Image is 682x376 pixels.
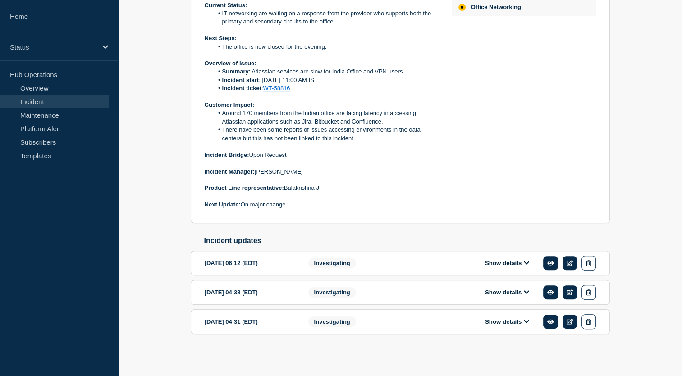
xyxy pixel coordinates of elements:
[213,76,437,84] li: : [DATE] 11:00 AM IST
[205,168,255,175] strong: Incident Manager:
[263,85,290,92] a: WT-58816
[471,4,521,11] span: Office Networking
[213,9,437,26] li: IT networking are waiting on a response from the provider who supports both the primary and secon...
[213,68,437,76] li: : Atlassian services are slow for India Office and VPN users
[222,68,249,75] strong: Summary
[205,101,255,108] strong: Customer Impact:
[213,43,437,51] li: The office is now closed for the evening.
[205,256,295,271] div: [DATE] 06:12 (EDT)
[308,258,356,268] span: Investigating
[205,184,284,191] strong: Product Line representative:
[213,84,437,92] li: :
[205,151,437,159] p: Upon Request
[213,109,437,126] li: Around 170 members from the Indian office are facing latency in accessing Atlassian applications ...
[482,259,532,267] button: Show details
[205,168,437,176] p: [PERSON_NAME]
[205,201,241,208] strong: Next Update:
[205,314,295,329] div: [DATE] 04:31 (EDT)
[482,318,532,326] button: Show details
[205,60,256,67] strong: Overview of issue:
[205,285,295,300] div: [DATE] 04:38 (EDT)
[205,151,249,158] strong: Incident Bridge:
[308,316,356,327] span: Investigating
[222,85,261,92] strong: Incident ticket
[213,126,437,142] li: There have been some reports of issues accessing environments in the data centers but this has no...
[10,43,96,51] p: Status
[205,184,437,192] p: Balakrishna J
[205,2,247,9] strong: Current Status:
[308,287,356,298] span: Investigating
[222,77,259,83] strong: Incident start
[482,289,532,296] button: Show details
[205,35,237,41] strong: Next Steps:
[458,4,466,11] div: affected
[204,237,610,245] h2: Incident updates
[205,201,437,209] p: On major change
